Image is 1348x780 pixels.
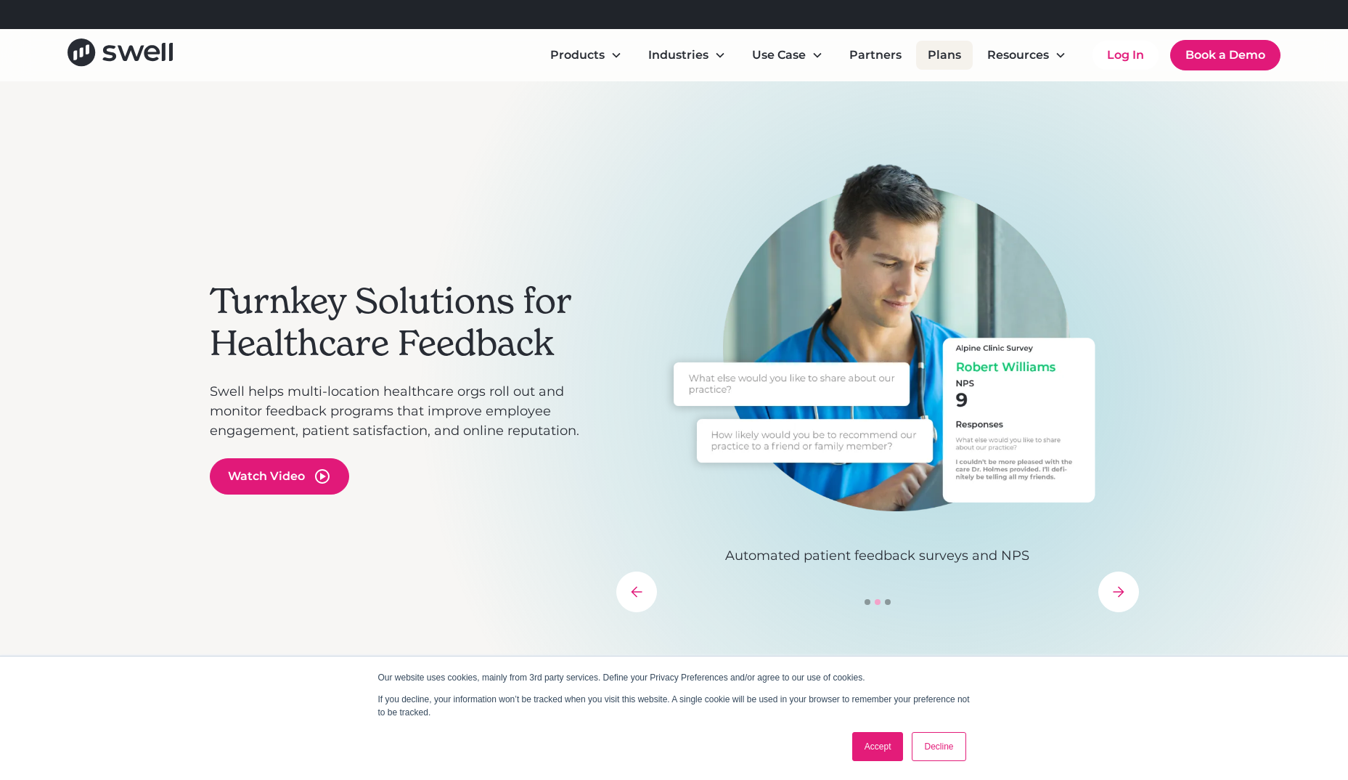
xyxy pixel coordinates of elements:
[68,38,173,71] a: home
[616,163,1139,566] div: 2 of 3
[752,46,806,64] div: Use Case
[838,41,913,70] a: Partners
[885,599,891,605] div: Show slide 3 of 3
[550,46,605,64] div: Products
[648,46,708,64] div: Industries
[210,382,602,441] p: Swell helps multi-location healthcare orgs roll out and monitor feedback programs that improve em...
[875,599,881,605] div: Show slide 2 of 3
[378,693,971,719] p: If you decline, your information won’t be tracked when you visit this website. A single cookie wi...
[912,732,965,761] a: Decline
[865,599,870,605] div: Show slide 1 of 3
[976,41,1078,70] div: Resources
[1092,41,1159,70] a: Log In
[637,41,738,70] div: Industries
[1098,572,1139,612] div: next slide
[1170,40,1280,70] a: Book a Demo
[228,468,305,485] div: Watch Video
[210,458,349,495] a: open lightbox
[378,671,971,684] p: Our website uses cookies, mainly from 3rd party services. Define your Privacy Preferences and/or ...
[616,572,657,612] div: previous slide
[916,41,973,70] a: Plans
[1100,623,1348,780] iframe: Chat Widget
[616,546,1139,566] p: Automated patient feedback surveys and NPS
[987,46,1049,64] div: Resources
[740,41,835,70] div: Use Case
[852,732,904,761] a: Accept
[616,163,1139,612] div: carousel
[210,280,602,364] h2: Turnkey Solutions for Healthcare Feedback
[539,41,634,70] div: Products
